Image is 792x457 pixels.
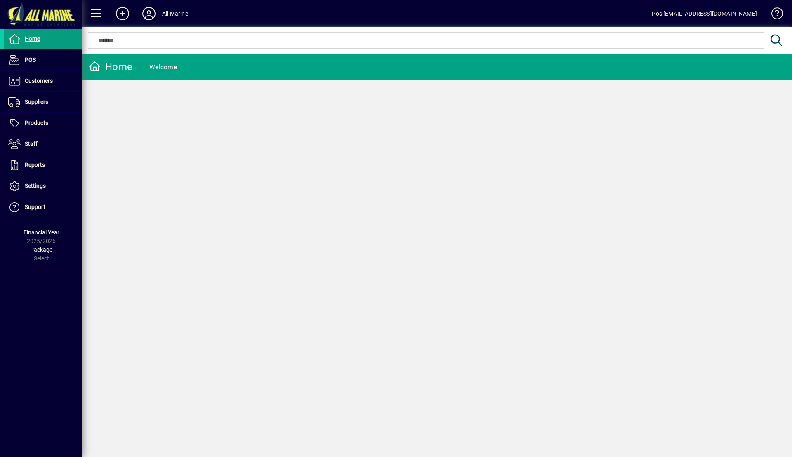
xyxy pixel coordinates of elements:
[4,176,82,197] a: Settings
[765,2,782,28] a: Knowledge Base
[25,183,46,189] span: Settings
[25,162,45,168] span: Reports
[109,6,136,21] button: Add
[4,71,82,91] a: Customers
[30,246,52,253] span: Package
[149,61,177,74] div: Welcome
[652,7,757,20] div: Pos [EMAIL_ADDRESS][DOMAIN_NAME]
[25,120,48,126] span: Products
[25,35,40,42] span: Home
[4,197,82,218] a: Support
[4,92,82,112] a: Suppliers
[25,98,48,105] span: Suppliers
[25,56,36,63] span: POS
[24,229,59,236] span: Financial Year
[136,6,162,21] button: Profile
[4,155,82,176] a: Reports
[25,77,53,84] span: Customers
[4,113,82,134] a: Products
[4,50,82,70] a: POS
[162,7,188,20] div: All Marine
[89,60,132,73] div: Home
[25,204,45,210] span: Support
[4,134,82,155] a: Staff
[25,141,38,147] span: Staff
